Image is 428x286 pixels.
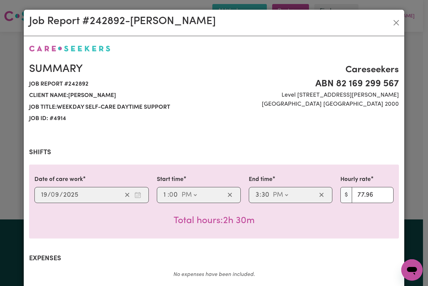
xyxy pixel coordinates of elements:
span: : [259,191,261,199]
h2: Job Report # 242892 - [PERSON_NAME] [29,15,216,28]
label: Date of care work [34,175,83,184]
img: Careseekers logo [29,45,110,52]
iframe: Button to launch messaging window [401,259,423,281]
span: $ [340,187,352,203]
span: 0 [169,192,173,198]
label: Hourly rate [340,175,371,184]
span: Job title: Weekday self-care daytime support [29,102,210,113]
button: Enter the date of care work [132,190,143,200]
em: No expenses have been included. [173,272,255,277]
span: Job ID: # 4914 [29,113,210,124]
span: Job report # 242892 [29,79,210,90]
span: / [60,191,63,199]
h2: Summary [29,63,210,76]
span: Client name: [PERSON_NAME] [29,90,210,101]
input: -- [170,190,178,200]
input: -- [261,190,270,200]
input: -- [255,190,259,200]
label: End time [249,175,273,184]
h2: Expenses [29,255,399,263]
input: -- [51,190,60,200]
span: Careseekers [218,63,399,77]
span: Total hours worked: 2 hours 30 minutes [174,216,255,225]
input: -- [41,190,47,200]
button: Clear date [122,190,132,200]
h2: Shifts [29,149,399,157]
input: ---- [63,190,79,200]
span: 0 [51,192,55,198]
span: Level [STREET_ADDRESS][PERSON_NAME] [218,91,399,100]
span: : [168,191,169,199]
span: / [47,191,51,199]
input: -- [163,190,168,200]
button: Close [391,17,402,28]
label: Start time [157,175,184,184]
span: ABN 82 169 299 567 [218,77,399,91]
span: [GEOGRAPHIC_DATA] [GEOGRAPHIC_DATA] 2000 [218,100,399,109]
